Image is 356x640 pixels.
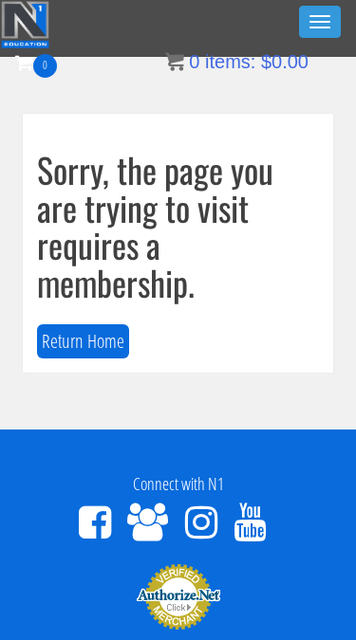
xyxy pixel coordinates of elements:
[165,51,309,72] a: 0 items: $0.00
[261,51,309,72] bdi: 0.00
[14,475,342,494] h4: Connect with N1
[136,562,221,631] img: Authorize.Net Merchant - Click to Verify
[261,51,272,72] span: $
[1,1,49,48] img: n1-education
[15,49,57,75] a: 0
[205,51,255,72] span: items:
[189,51,199,72] span: 0
[33,54,57,78] span: 0
[37,151,319,301] h1: Sorry, the page you are trying to visit requires a membership.
[165,52,184,71] img: icon11.png
[37,324,129,359] button: Return Home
